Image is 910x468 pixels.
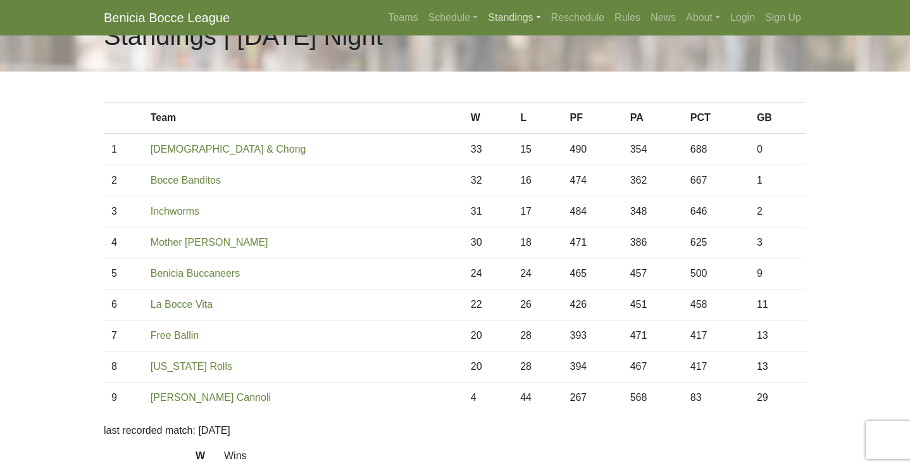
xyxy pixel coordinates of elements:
th: Team [143,103,463,134]
td: 457 [623,258,683,289]
a: Bocce Banditos [151,175,221,186]
a: [DEMOGRAPHIC_DATA] & Chong [151,144,306,155]
a: Rules [609,5,645,30]
th: GB [749,103,806,134]
a: La Bocce Vita [151,299,213,310]
td: 5 [104,258,143,289]
a: Teams [383,5,423,30]
td: 484 [563,196,623,227]
td: 471 [563,227,623,258]
td: 471 [623,320,683,351]
td: 2 [104,165,143,196]
h1: Standings | [DATE] Night [104,21,383,51]
a: Benicia Bocce League [104,5,230,30]
td: 451 [623,289,683,320]
td: 417 [683,351,749,383]
td: 29 [749,383,806,414]
td: 6 [104,289,143,320]
td: 83 [683,383,749,414]
a: Sign Up [760,5,806,30]
th: PCT [683,103,749,134]
td: 667 [683,165,749,196]
td: 9 [749,258,806,289]
td: 44 [513,383,562,414]
td: 28 [513,351,562,383]
td: 458 [683,289,749,320]
a: Standings [483,5,545,30]
th: PF [563,103,623,134]
th: W [463,103,513,134]
a: [PERSON_NAME] Cannoli [151,392,271,403]
td: 13 [749,351,806,383]
td: 688 [683,134,749,165]
td: 16 [513,165,562,196]
td: 0 [749,134,806,165]
td: 465 [563,258,623,289]
td: 24 [513,258,562,289]
td: 2 [749,196,806,227]
a: Benicia Buccaneers [151,268,240,279]
td: 386 [623,227,683,258]
td: 33 [463,134,513,165]
td: 393 [563,320,623,351]
a: Login [725,5,760,30]
td: 467 [623,351,683,383]
td: 417 [683,320,749,351]
td: 267 [563,383,623,414]
td: 7 [104,320,143,351]
a: [US_STATE] Rolls [151,361,232,372]
td: 20 [463,320,513,351]
a: News [645,5,681,30]
td: 3 [749,227,806,258]
td: 474 [563,165,623,196]
td: 625 [683,227,749,258]
a: About [681,5,725,30]
td: 11 [749,289,806,320]
td: 490 [563,134,623,165]
a: Inchworms [151,206,199,217]
td: 9 [104,383,143,414]
td: 1 [104,134,143,165]
td: 426 [563,289,623,320]
a: Free Ballin [151,330,199,341]
td: 26 [513,289,562,320]
td: 3 [104,196,143,227]
a: Reschedule [546,5,610,30]
td: 20 [463,351,513,383]
td: 4 [104,227,143,258]
td: 348 [623,196,683,227]
td: 32 [463,165,513,196]
td: 500 [683,258,749,289]
td: 15 [513,134,562,165]
td: 24 [463,258,513,289]
td: 394 [563,351,623,383]
p: last recorded match: [DATE] [104,423,806,438]
td: 30 [463,227,513,258]
td: 646 [683,196,749,227]
td: 28 [513,320,562,351]
td: 568 [623,383,683,414]
th: PA [623,103,683,134]
td: 354 [623,134,683,165]
td: 8 [104,351,143,383]
td: 18 [513,227,562,258]
td: 1 [749,165,806,196]
td: 17 [513,196,562,227]
td: 362 [623,165,683,196]
a: Schedule [423,5,483,30]
td: 22 [463,289,513,320]
th: L [513,103,562,134]
td: 31 [463,196,513,227]
dd: Wins [215,448,816,464]
td: 13 [749,320,806,351]
td: 4 [463,383,513,414]
a: Mother [PERSON_NAME] [151,237,268,248]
